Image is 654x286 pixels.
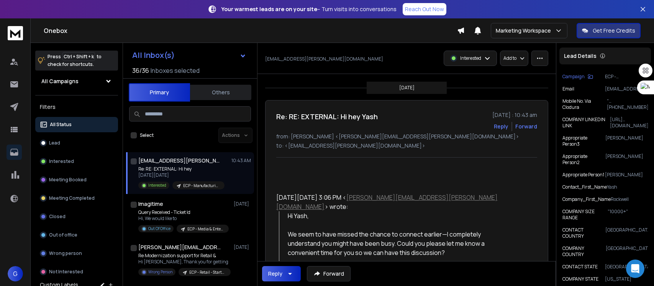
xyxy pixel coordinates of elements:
button: Primary [129,83,190,102]
p: COMPANY SIZE RANGE [562,209,608,221]
p: 10:43 AM [231,158,251,164]
button: Meeting Booked [35,172,118,187]
strong: Your warmest leads are on your site [221,5,317,13]
p: Add to [503,55,516,61]
p: [EMAIL_ADDRESS][PERSON_NAME][DOMAIN_NAME] [265,56,383,62]
a: [PERSON_NAME][EMAIL_ADDRESS][PERSON_NAME][DOMAIN_NAME] [276,193,498,211]
span: Ctrl + Shift + k [62,52,95,61]
h3: Inboxes selected [151,66,200,75]
button: Campaign [562,74,593,80]
p: All Status [50,122,72,128]
p: [PERSON_NAME] [605,172,648,178]
p: Campaign [562,74,585,80]
p: from: [PERSON_NAME] <[PERSON_NAME][EMAIL_ADDRESS][PERSON_NAME][DOMAIN_NAME]> [276,133,537,140]
button: Closed [35,209,118,224]
h1: [EMAIL_ADDRESS][PERSON_NAME][DOMAIN_NAME] [138,157,223,164]
a: Reach Out Now [403,3,446,15]
p: Appropriate Person1 [562,172,604,178]
p: Wrong person [49,250,82,256]
p: "[PHONE_NUMBER]" [607,98,648,110]
p: Re:Modernization support for Retail & [138,253,230,259]
p: [DATE][DATE] [138,172,225,178]
p: [DATE] [234,244,251,250]
button: G [8,266,23,281]
p: Appropriate Person2 [562,153,605,166]
h1: All Campaigns [41,77,79,85]
p: Reach Out Now [405,5,444,13]
p: Rockwell [611,196,648,202]
p: ECP - Manufacturing - Enterprise | [PERSON_NAME] [605,74,648,80]
div: [DATE][DATE] 3:06 PM < > wrote: [276,193,500,211]
p: Re: RE: EXTERNAL: Hi hey [138,166,225,172]
p: [US_STATE] [605,276,648,282]
p: Lead [49,140,60,146]
p: [URL][DOMAIN_NAME] [610,117,648,129]
p: Contact_First_Name [562,184,607,190]
p: Appropriate Person3 [562,135,605,147]
p: [EMAIL_ADDRESS][PERSON_NAME][DOMAIN_NAME] [605,86,648,92]
p: [GEOGRAPHIC_DATA] [605,227,648,239]
button: Forward [307,266,351,281]
button: Not Interested [35,264,118,279]
p: [GEOGRAPHIC_DATA] [605,264,648,270]
div: Looking forward to your response. [288,257,500,276]
p: CONTACT COUNTRY [562,227,605,239]
h1: Onebox [44,26,457,35]
p: [DATE] : 10:43 am [492,111,537,119]
p: COMPANY STATE [562,276,598,282]
div: Forward [515,123,537,130]
button: All Inbox(s) [126,48,252,63]
p: [GEOGRAPHIC_DATA] [606,245,648,258]
p: – Turn visits into conversations [221,5,397,13]
p: Interested [148,182,166,188]
div: Reply [268,270,282,278]
p: Wrong Person [148,269,172,275]
p: Meeting Booked [49,177,87,183]
button: Others [190,84,251,101]
p: [DATE] [234,201,251,207]
button: All Status [35,117,118,132]
p: Marketing Workspace [496,27,554,35]
button: Get Free Credits [577,23,641,38]
button: Interested [35,154,118,169]
p: Out Of Office [148,226,170,232]
h3: Filters [35,102,118,112]
p: Query Received - Ticket Id [138,209,229,215]
button: Lead [35,135,118,151]
p: Out of office [49,232,77,238]
p: Mobile No. Via Clodura [562,98,607,110]
button: Out of office [35,227,118,243]
h1: Re: RE: EXTERNAL: Hi hey Yash [276,111,378,122]
button: Reply [262,266,301,281]
h1: All Inbox(s) [132,51,175,59]
button: Meeting Completed [35,191,118,206]
p: to: <[EMAIL_ADDRESS][PERSON_NAME][DOMAIN_NAME]> [276,142,537,150]
p: Company_First_Name [562,196,611,202]
div: Hi Yash, [288,211,500,220]
p: [PERSON_NAME] [605,153,648,166]
p: Closed [49,214,66,220]
p: ECP - Retail - Startup | [PERSON_NAME] [189,270,226,275]
button: Reply [494,123,508,130]
p: ECP - Media & Entertainment SMB | [PERSON_NAME] [187,226,224,232]
span: 36 / 36 [132,66,149,75]
p: Lead Details [564,52,597,60]
div: We seem to have missed the chance to connect earlier—I completely understand you might have been ... [288,220,500,257]
p: Interested [460,55,481,61]
p: Hi [PERSON_NAME], Thank you for getting [138,259,230,265]
button: Wrong person [35,246,118,261]
h1: [PERSON_NAME][EMAIL_ADDRESS][DOMAIN_NAME] [138,243,223,251]
p: Press to check for shortcuts. [48,53,102,68]
p: [DATE] [399,85,415,91]
p: Email [562,86,574,92]
h1: Imagitime [138,200,163,208]
p: Yash [607,184,648,190]
p: Get Free Credits [593,27,635,35]
p: Meeting Completed [49,195,95,201]
p: [PERSON_NAME] [605,135,648,147]
img: logo [8,26,23,40]
p: Hi, We would like to [138,215,229,222]
button: All Campaigns [35,74,118,89]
